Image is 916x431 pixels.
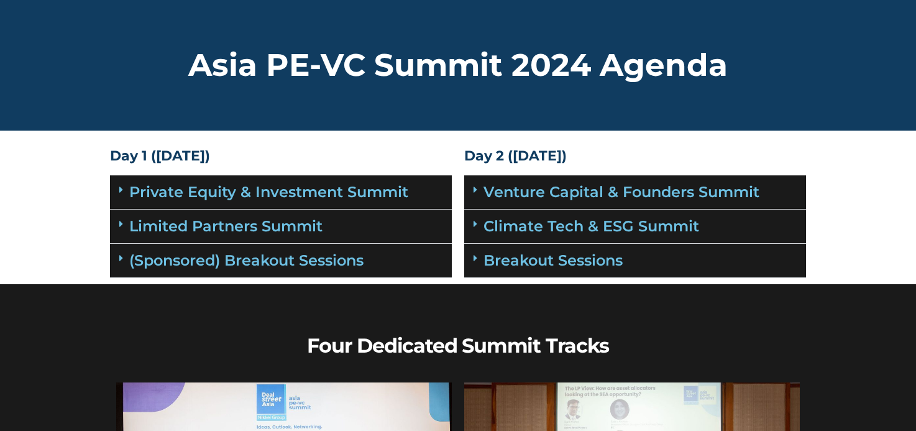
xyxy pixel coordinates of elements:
[110,50,806,81] h2: Asia PE-VC Summit 2024 Agenda
[129,183,408,201] a: Private Equity & Investment Summit
[307,333,608,358] b: Four Dedicated Summit Tracks
[483,217,699,235] a: Climate Tech & ESG Summit
[110,149,452,163] h4: Day 1 ([DATE])
[129,217,323,235] a: Limited Partners Summit
[129,251,364,269] a: (Sponsored) Breakout Sessions
[483,251,623,269] a: Breakout Sessions
[464,149,806,163] h4: Day 2 ([DATE])
[483,183,759,201] a: Venture Capital & Founders​ Summit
